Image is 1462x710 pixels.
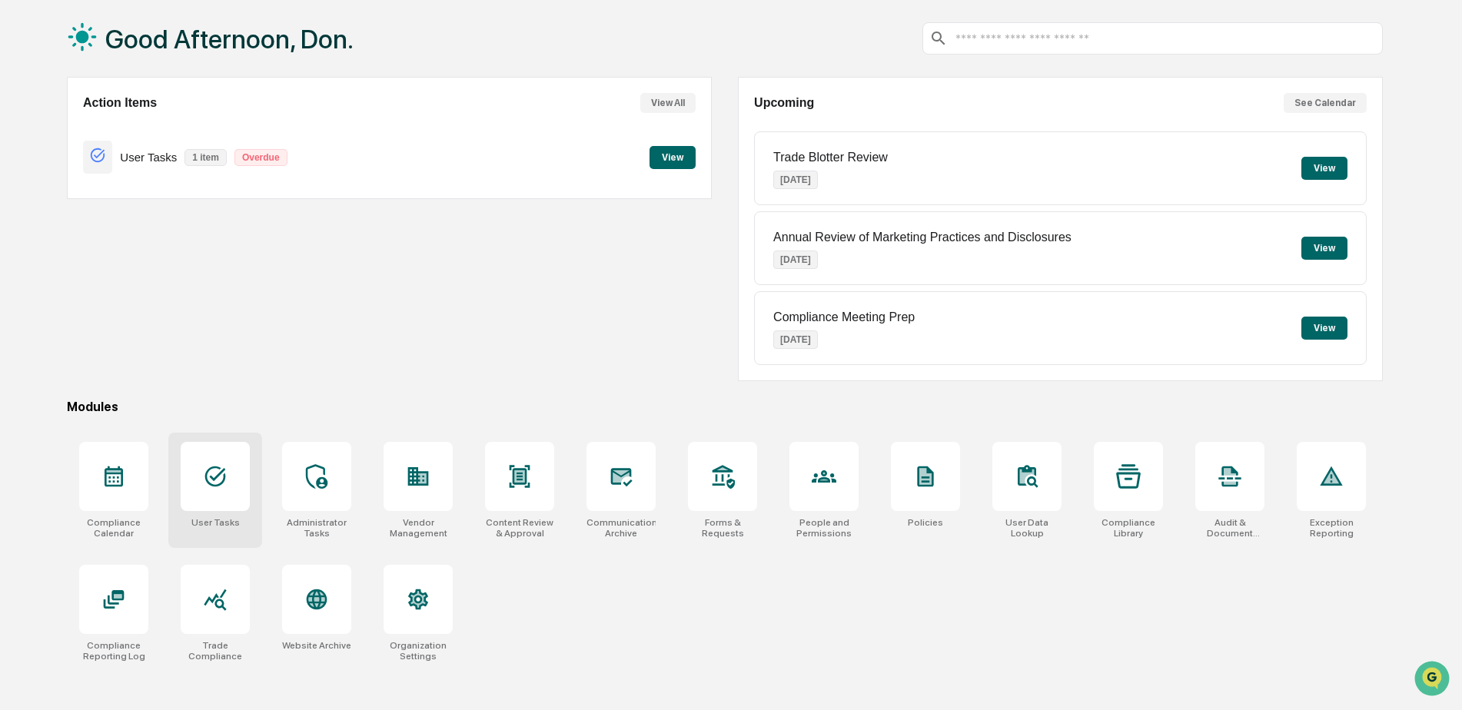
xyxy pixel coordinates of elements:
[79,517,148,539] div: Compliance Calendar
[282,640,351,651] div: Website Archive
[9,187,105,215] a: 🖐️Preclearance
[773,171,818,189] p: [DATE]
[773,310,915,324] p: Compliance Meeting Prep
[105,187,197,215] a: 🗄️Attestations
[688,517,757,539] div: Forms & Requests
[485,517,554,539] div: Content Review & Approval
[15,118,43,145] img: 1746055101610-c473b297-6a78-478c-a979-82029cc54cd1
[79,640,148,662] div: Compliance Reporting Log
[650,149,696,164] a: View
[261,122,280,141] button: Start new chat
[650,146,696,169] button: View
[773,151,888,164] p: Trade Blotter Review
[105,24,354,55] h1: Good Afternoon, Don.
[31,194,99,209] span: Preclearance
[1413,659,1454,701] iframe: Open customer support
[384,517,453,539] div: Vendor Management
[789,517,859,539] div: People and Permissions
[184,149,227,166] p: 1 item
[1301,237,1347,260] button: View
[282,517,351,539] div: Administrator Tasks
[908,517,943,528] div: Policies
[108,260,186,272] a: Powered byPylon
[15,195,28,207] div: 🖐️
[754,96,814,110] h2: Upcoming
[15,224,28,237] div: 🔎
[640,93,696,113] button: View All
[31,223,97,238] span: Data Lookup
[191,517,240,528] div: User Tasks
[83,96,157,110] h2: Action Items
[1284,93,1367,113] button: See Calendar
[1094,517,1163,539] div: Compliance Library
[773,231,1072,244] p: Annual Review of Marketing Practices and Disclosures
[52,133,194,145] div: We're available if you need us!
[992,517,1062,539] div: User Data Lookup
[127,194,191,209] span: Attestations
[111,195,124,207] div: 🗄️
[234,149,287,166] p: Overdue
[1297,517,1366,539] div: Exception Reporting
[9,217,103,244] a: 🔎Data Lookup
[15,32,280,57] p: How can we help?
[384,640,453,662] div: Organization Settings
[1195,517,1264,539] div: Audit & Document Logs
[1301,317,1347,340] button: View
[181,640,250,662] div: Trade Compliance
[67,400,1383,414] div: Modules
[1301,157,1347,180] button: View
[153,260,186,272] span: Pylon
[120,151,177,164] p: User Tasks
[773,330,818,349] p: [DATE]
[52,118,252,133] div: Start new chat
[586,517,656,539] div: Communications Archive
[773,250,818,269] p: [DATE]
